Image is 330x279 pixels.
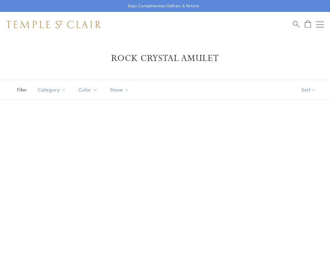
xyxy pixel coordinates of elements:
[16,53,314,64] h1: Rock Crystal Amulet
[293,20,300,28] a: Search
[105,83,134,97] button: Stone
[305,20,311,28] a: Open Shopping Bag
[128,3,199,9] p: Enjoy Complimentary Delivery & Returns
[6,21,101,28] img: Temple St. Clair
[35,86,71,94] span: Category
[316,21,324,28] button: Open navigation
[107,86,134,94] span: Stone
[74,83,102,97] button: Color
[33,83,71,97] button: Category
[75,86,102,94] span: Color
[287,80,330,99] button: Show sort by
